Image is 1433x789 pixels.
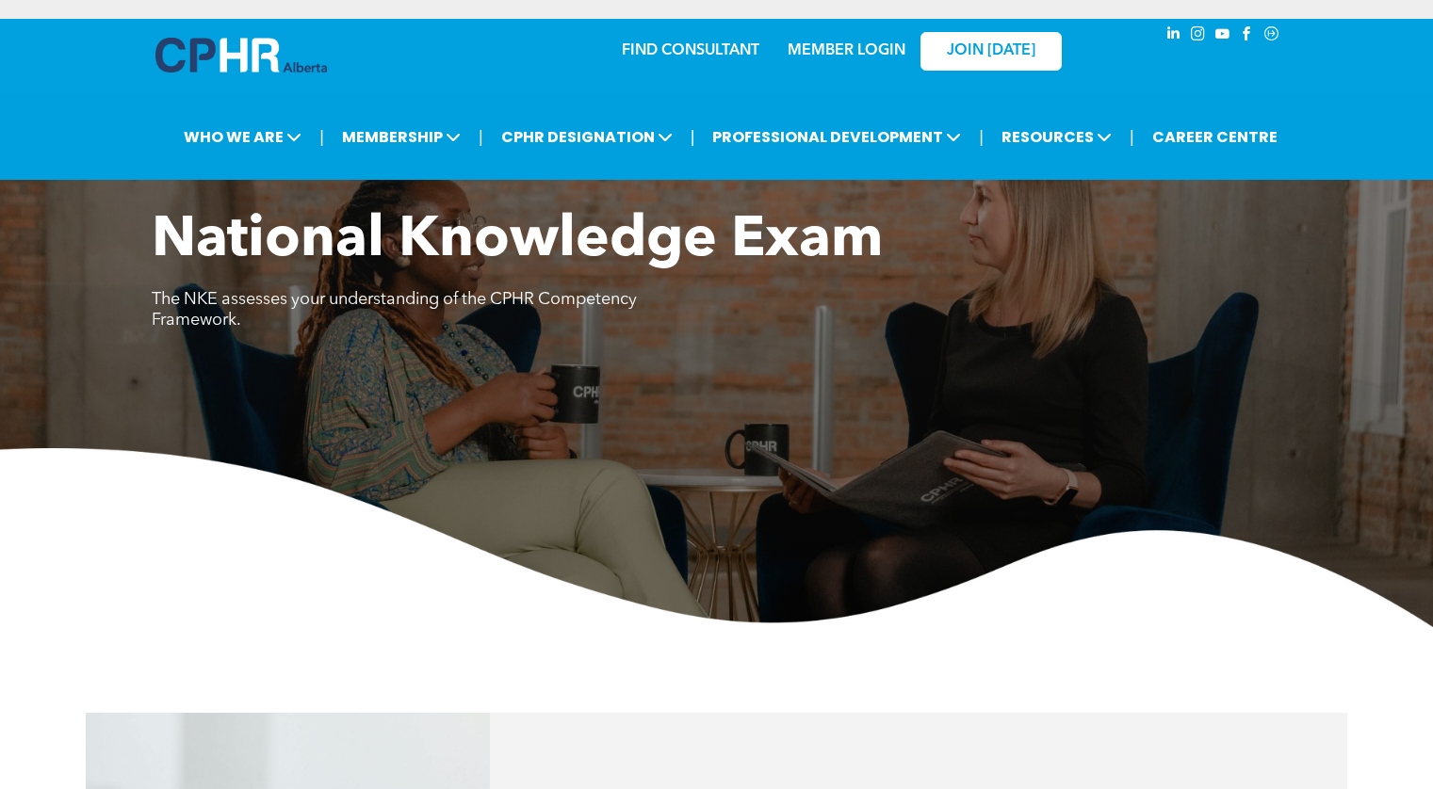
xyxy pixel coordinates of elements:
a: MEMBER LOGIN [788,43,905,58]
span: WHO WE ARE [178,120,307,154]
span: MEMBERSHIP [336,120,466,154]
span: PROFESSIONAL DEVELOPMENT [707,120,967,154]
a: JOIN [DATE] [920,32,1062,71]
li: | [1130,118,1134,156]
a: facebook [1237,24,1258,49]
span: The NKE assesses your understanding of the CPHR Competency Framework. [152,291,637,329]
a: CAREER CENTRE [1147,120,1283,154]
li: | [979,118,984,156]
span: CPHR DESIGNATION [496,120,678,154]
li: | [479,118,483,156]
img: A blue and white logo for cp alberta [155,38,327,72]
span: JOIN [DATE] [947,42,1035,60]
li: | [319,118,324,156]
span: RESOURCES [996,120,1117,154]
a: FIND CONSULTANT [622,43,759,58]
li: | [691,118,695,156]
span: National Knowledge Exam [152,213,883,269]
a: Social network [1262,24,1282,49]
a: youtube [1213,24,1233,49]
a: linkedin [1164,24,1184,49]
a: instagram [1188,24,1209,49]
